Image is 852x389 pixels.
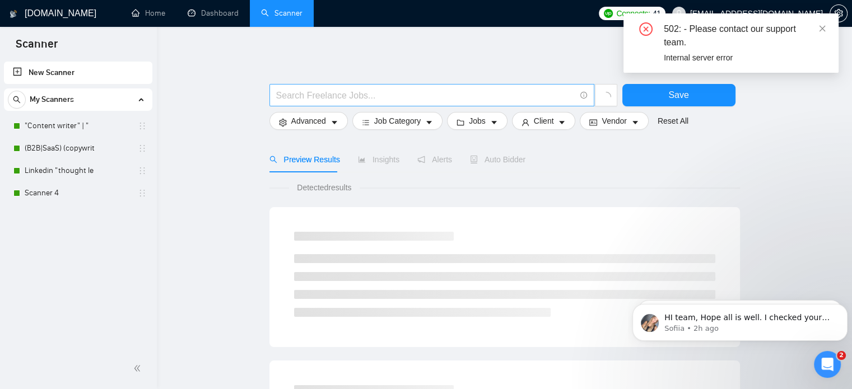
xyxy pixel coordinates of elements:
button: barsJob Categorycaret-down [352,112,443,130]
span: holder [138,189,147,198]
span: user [675,10,683,17]
span: My Scanners [30,88,74,111]
span: HI team, Hope all is well. I checked your scanners and suggest we get on the call next week to go... [36,32,202,97]
span: Detected results [289,181,359,194]
span: robot [470,156,478,163]
span: search [8,96,25,104]
span: Vendor [602,115,626,127]
span: Scanner [7,36,67,59]
button: folderJobscaret-down [447,112,508,130]
iframe: Intercom notifications message [628,280,852,359]
img: logo [10,5,17,23]
a: Linkedin "thought le [25,160,131,182]
span: caret-down [425,118,433,126]
span: folder [457,118,464,126]
span: Connects: [616,7,650,20]
span: Insights [358,155,399,164]
span: 41 [653,7,661,20]
a: "Content writer" | " [25,115,131,137]
button: userClientcaret-down [512,112,576,130]
a: dashboardDashboard [188,8,239,18]
div: Internal server error [664,51,825,64]
button: settingAdvancedcaret-down [269,112,348,130]
a: New Scanner [13,62,143,84]
span: holder [138,121,147,130]
span: loading [601,92,611,102]
a: homeHome [132,8,165,18]
span: Advanced [291,115,326,127]
button: setting [830,4,848,22]
span: search [269,156,277,163]
a: setting [830,9,848,18]
span: Alerts [417,155,452,164]
span: caret-down [631,118,639,126]
div: 502: - Please contact our support team. [664,22,825,49]
a: searchScanner [261,8,302,18]
li: New Scanner [4,62,152,84]
button: Save [622,84,735,106]
span: Job Category [374,115,421,127]
li: My Scanners [4,88,152,204]
span: caret-down [558,118,566,126]
button: search [8,91,26,109]
span: area-chart [358,156,366,163]
span: info-circle [580,92,588,99]
a: Scanner 4 [25,182,131,204]
span: bars [362,118,370,126]
span: caret-down [490,118,498,126]
iframe: Intercom live chat [814,351,841,378]
span: setting [279,118,287,126]
input: Search Freelance Jobs... [276,88,575,102]
span: close [818,25,826,32]
span: Client [534,115,554,127]
a: (B2B|SaaS) (copywrit [25,137,131,160]
span: Auto Bidder [470,155,525,164]
img: upwork-logo.png [604,9,613,18]
span: double-left [133,363,145,374]
span: 2 [837,351,846,360]
span: caret-down [330,118,338,126]
span: Jobs [469,115,486,127]
span: holder [138,144,147,153]
button: idcardVendorcaret-down [580,112,648,130]
span: Preview Results [269,155,340,164]
span: idcard [589,118,597,126]
span: Save [668,88,688,102]
span: holder [138,166,147,175]
span: user [522,118,529,126]
span: close-circle [639,22,653,36]
p: Message from Sofiia, sent 2h ago [36,43,206,53]
a: Reset All [658,115,688,127]
span: notification [417,156,425,163]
